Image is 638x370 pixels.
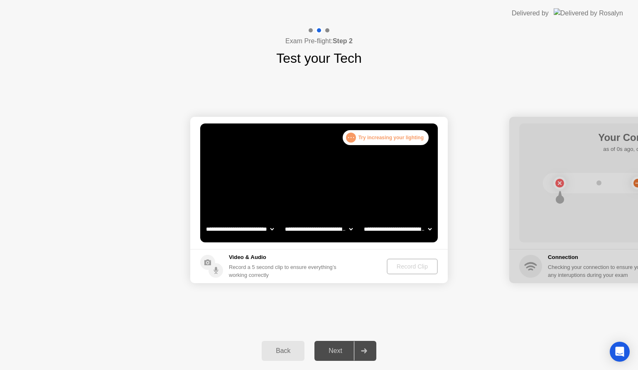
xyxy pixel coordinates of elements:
[610,342,630,362] div: Open Intercom Messenger
[283,221,354,237] select: Available speakers
[229,263,340,279] div: Record a 5 second clip to ensure everything’s working correctly
[204,221,275,237] select: Available cameras
[343,130,429,145] div: Try increasing your lighting
[554,8,623,18] img: Delivered by Rosalyn
[264,347,302,355] div: Back
[512,8,549,18] div: Delivered by
[317,347,354,355] div: Next
[276,48,362,68] h1: Test your Tech
[229,253,340,261] h5: Video & Audio
[346,133,356,143] div: . . .
[333,37,353,44] b: Step 2
[362,221,433,237] select: Available microphones
[387,259,438,274] button: Record Clip
[262,341,304,361] button: Back
[314,341,376,361] button: Next
[285,36,353,46] h4: Exam Pre-flight:
[390,263,434,270] div: Record Clip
